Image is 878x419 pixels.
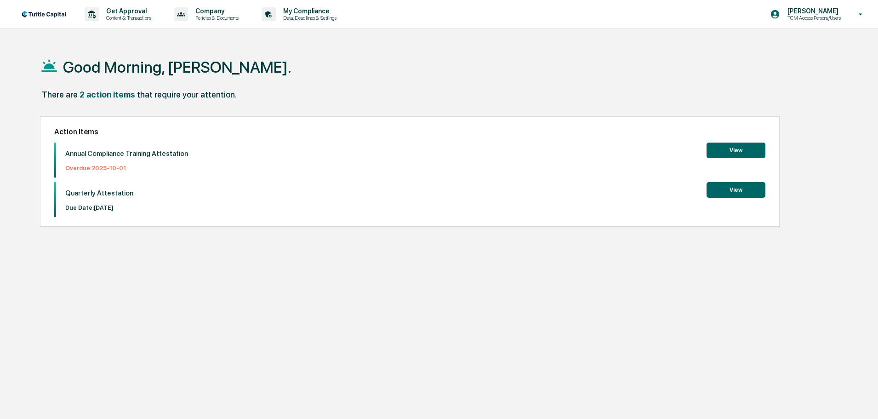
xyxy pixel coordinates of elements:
p: My Compliance [276,7,341,15]
img: logo [22,11,66,17]
p: Quarterly Attestation [65,189,133,197]
h2: Action Items [54,127,765,136]
p: Policies & Documents [188,15,243,21]
p: Company [188,7,243,15]
p: Annual Compliance Training Attestation [65,149,188,158]
p: Data, Deadlines & Settings [276,15,341,21]
div: There are [42,90,78,99]
a: View [707,145,765,154]
h1: Good Morning, [PERSON_NAME]. [63,58,291,76]
div: 2 action items [80,90,135,99]
p: Content & Transactions [99,15,156,21]
button: View [707,182,765,198]
p: Overdue: 2025-10-01 [65,165,188,172]
p: TCM Access Persons/Users [780,15,845,21]
p: [PERSON_NAME] [780,7,845,15]
p: Get Approval [99,7,156,15]
div: that require your attention. [137,90,237,99]
button: View [707,143,765,158]
p: Due Date: [DATE] [65,204,133,211]
a: View [707,185,765,194]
